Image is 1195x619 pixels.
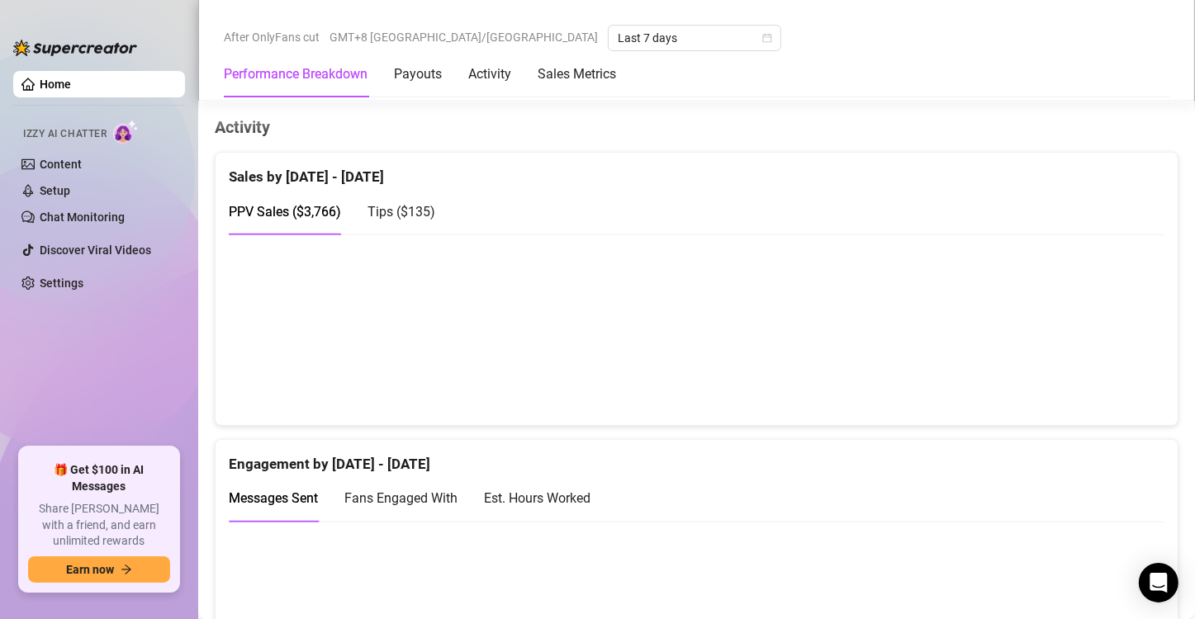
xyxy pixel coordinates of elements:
[23,126,107,142] span: Izzy AI Chatter
[229,490,318,506] span: Messages Sent
[344,490,458,506] span: Fans Engaged With
[330,25,598,50] span: GMT+8 [GEOGRAPHIC_DATA]/[GEOGRAPHIC_DATA]
[28,462,170,494] span: 🎁 Get $100 in AI Messages
[368,204,435,220] span: Tips ( $135 )
[40,210,125,224] a: Chat Monitoring
[40,158,82,171] a: Content
[40,276,83,290] a: Settings
[40,243,151,257] a: Discover Viral Videos
[224,25,320,50] span: After OnlyFans cut
[1139,563,1178,602] div: Open Intercom Messenger
[40,78,71,91] a: Home
[28,501,170,550] span: Share [PERSON_NAME] with a friend, and earn unlimited rewards
[113,120,139,144] img: AI Chatter
[229,204,341,220] span: PPV Sales ( $3,766 )
[13,40,137,56] img: logo-BBDzfeDw.svg
[229,440,1164,475] div: Engagement by [DATE] - [DATE]
[538,64,616,84] div: Sales Metrics
[40,184,70,197] a: Setup
[762,33,772,43] span: calendar
[121,564,132,575] span: arrow-right
[229,153,1164,188] div: Sales by [DATE] - [DATE]
[394,64,442,84] div: Payouts
[215,116,1178,139] h4: Activity
[66,563,114,576] span: Earn now
[468,64,511,84] div: Activity
[224,64,368,84] div: Performance Breakdown
[618,26,771,50] span: Last 7 days
[484,488,590,508] div: Est. Hours Worked
[28,556,170,583] button: Earn nowarrow-right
